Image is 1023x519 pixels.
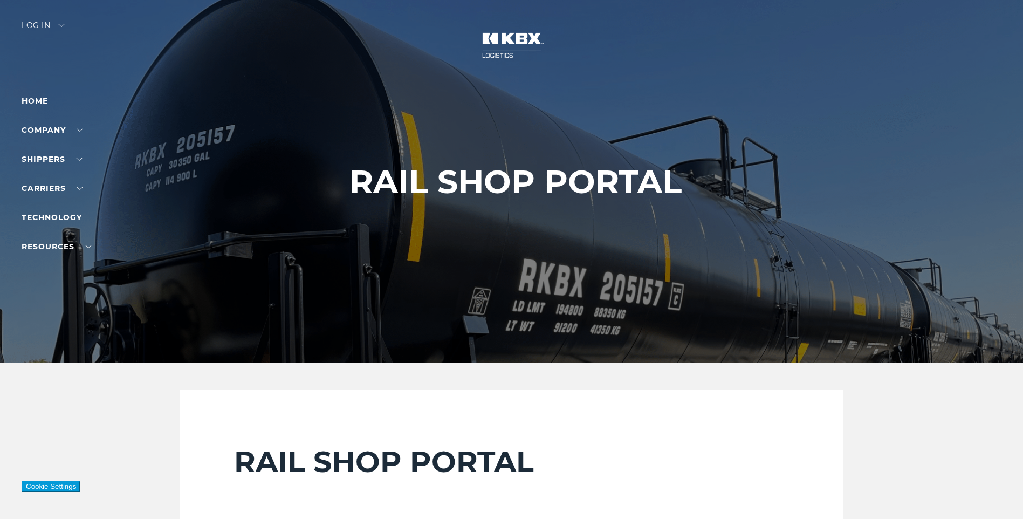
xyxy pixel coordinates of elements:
[349,163,682,200] h1: RAIL SHOP PORTAL
[58,24,65,27] img: arrow
[22,183,83,193] a: Carriers
[22,22,65,37] div: Log in
[471,22,552,69] img: kbx logo
[22,154,83,164] a: SHIPPERS
[22,481,80,492] button: Cookie Settings
[234,444,789,480] h2: RAIL SHOP PORTAL
[22,125,83,135] a: Company
[22,242,92,251] a: RESOURCES
[22,213,82,222] a: Technology
[22,96,48,106] a: Home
